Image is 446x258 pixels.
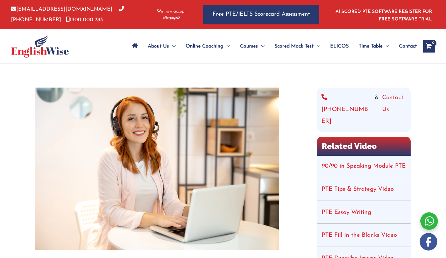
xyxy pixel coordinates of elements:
span: About Us [148,35,169,57]
span: Menu Toggle [223,35,230,57]
a: [PHONE_NUMBER] [11,7,124,22]
a: AI SCORED PTE SOFTWARE REGISTER FOR FREE SOFTWARE TRIAL [336,9,432,22]
span: ELICOS [330,35,349,57]
span: Menu Toggle [258,35,264,57]
span: Online Coaching [186,35,223,57]
span: Courses [240,35,258,57]
a: [EMAIL_ADDRESS][DOMAIN_NAME] [11,7,112,12]
nav: Site Navigation: Main Menu [127,35,417,57]
img: cropped-ew-logo [11,35,69,58]
aside: Header Widget 1 [332,4,435,25]
span: Scored Mock Test [274,35,314,57]
a: Online CoachingMenu Toggle [181,35,235,57]
a: [PHONE_NUMBER] [321,92,372,128]
a: Contact Us [382,92,406,128]
a: PTE Fill in the Blanks Video [322,232,397,238]
span: Contact [399,35,417,57]
a: PTE Tips & Strategy Video [322,186,394,192]
a: Scored Mock TestMenu Toggle [269,35,325,57]
img: Afterpay-Logo [163,16,180,20]
a: 1300 000 783 [66,17,103,23]
a: Contact [394,35,417,57]
a: PTE Essay Writing [322,210,371,215]
a: Time TableMenu Toggle [354,35,394,57]
span: Menu Toggle [169,35,176,57]
a: 90/90 in Speaking Module PTE [322,163,406,169]
a: CoursesMenu Toggle [235,35,269,57]
a: ELICOS [325,35,354,57]
a: View Shopping Cart, empty [423,40,435,53]
span: Menu Toggle [314,35,320,57]
span: Menu Toggle [382,35,389,57]
h2: Related Video [317,137,411,156]
div: & [321,92,406,128]
span: We now accept [157,8,186,15]
a: About UsMenu Toggle [143,35,181,57]
span: Time Table [359,35,382,57]
a: Free PTE/IELTS Scorecard Assessment [203,5,319,24]
img: white-facebook.png [420,233,437,250]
